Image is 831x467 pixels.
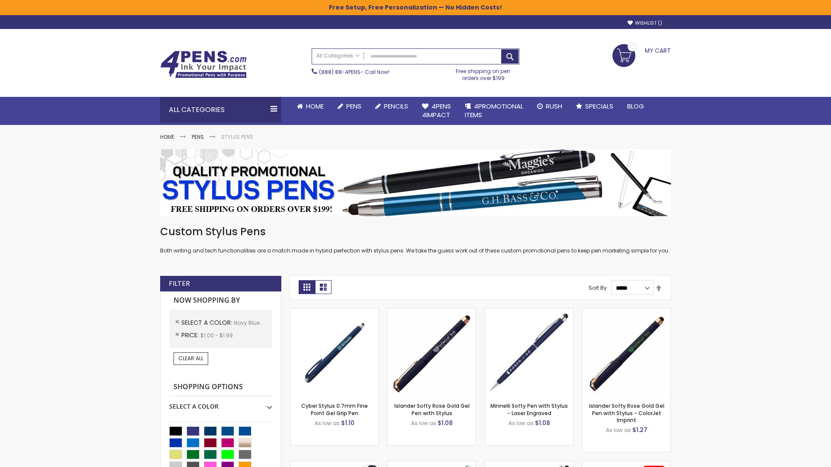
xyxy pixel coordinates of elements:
a: Islander Softy Rose Gold Gel Pen with Stylus-Navy Blue [388,308,476,315]
span: $1.10 [341,419,354,427]
a: 4PROMOTIONALITEMS [458,97,530,125]
strong: Grid [299,280,315,294]
a: Home [290,97,331,116]
span: As low as [315,419,340,427]
a: Clear All [174,352,208,365]
span: $1.00 - $1.99 [200,332,233,339]
span: Home [306,102,324,111]
strong: Shopping Options [169,378,272,397]
img: Islander Softy Rose Gold Gel Pen with Stylus - ColorJet Imprint-Navy Blue [583,308,670,396]
a: Home [160,133,174,141]
span: $1.08 [535,419,550,427]
span: $1.27 [632,425,647,434]
a: Pens [192,133,204,141]
a: Minnelli Softy Pen with Stylus - Laser Engraved [490,402,568,416]
img: 4Pens Custom Pens and Promotional Products [160,51,247,78]
span: All Categories [316,52,360,59]
span: $1.08 [438,419,453,427]
div: Select A Color [169,396,272,411]
a: (888) 88-4PENS [319,68,361,76]
img: Minnelli Softy Pen with Stylus - Laser Engraved-Navy Blue [485,308,573,396]
span: - Call Now! [319,68,390,76]
a: Cyber Stylus 0.7mm Fine Point Gel Grip Pen [301,402,368,416]
span: Pens [346,102,361,111]
a: Islander Softy Rose Gold Gel Pen with Stylus - ColorJet Imprint-Navy Blue [583,308,670,315]
span: Blog [627,102,644,111]
a: Minnelli Softy Pen with Stylus - Laser Engraved-Navy Blue [485,308,573,315]
span: Navy Blue [234,319,260,326]
a: Cyber Stylus 0.7mm Fine Point Gel Grip Pen-Navy Blue [290,308,378,315]
img: Cyber Stylus 0.7mm Fine Point Gel Grip Pen-Navy Blue [290,308,378,396]
a: Pencils [368,97,415,116]
a: Pens [331,97,368,116]
a: Specials [569,97,620,116]
a: 4Pens4impact [415,97,458,125]
a: Islander Softy Rose Gold Gel Pen with Stylus - ColorJet Imprint [589,402,664,423]
span: As low as [411,419,436,427]
span: As low as [606,426,631,434]
img: Islander Softy Rose Gold Gel Pen with Stylus-Navy Blue [388,308,476,396]
span: Pencils [384,102,408,111]
img: Stylus Pens [160,149,671,216]
span: Clear All [178,355,203,362]
div: Free shipping on pen orders over $199 [447,64,520,82]
span: Rush [546,102,562,111]
a: Islander Softy Rose Gold Gel Pen with Stylus [394,402,470,416]
a: All Categories [312,49,364,63]
span: Specials [585,102,613,111]
span: Select A Color [181,318,234,327]
div: All Categories [160,97,281,123]
span: 4Pens 4impact [422,102,451,119]
a: Blog [620,97,651,116]
strong: Filter [169,279,190,288]
span: As low as [509,419,534,427]
span: 4PROMOTIONAL ITEMS [465,102,523,119]
strong: Now Shopping by [169,291,272,310]
a: Rush [530,97,569,116]
span: Price [181,331,200,339]
a: Wishlist [628,20,662,26]
h1: Custom Stylus Pens [160,225,671,239]
label: Sort By [589,284,607,291]
div: Both writing and tech functionalities are a match made in hybrid perfection with stylus pens. We ... [160,225,671,255]
strong: Stylus Pens [221,133,253,141]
